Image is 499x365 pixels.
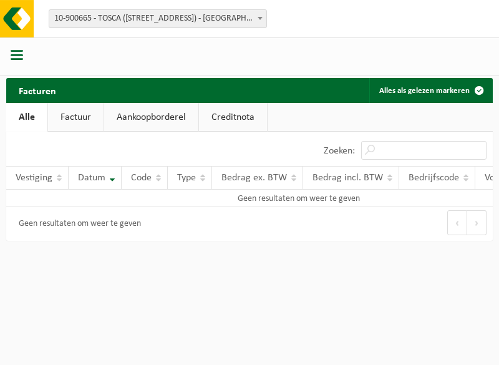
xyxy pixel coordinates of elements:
a: Creditnota [199,103,267,132]
span: Vestiging [16,173,52,183]
span: 10-900665 - TOSCA (KANTOOR VLUCHTENBURG 11B) - AARTSELAAR [49,10,266,27]
span: Bedrijfscode [409,173,459,183]
span: Datum [78,173,105,183]
a: Alle [6,103,47,132]
h2: Facturen [6,78,69,102]
label: Zoeken: [324,146,355,156]
a: Aankoopborderel [104,103,198,132]
span: Bedrag incl. BTW [312,173,383,183]
span: Type [177,173,196,183]
div: Geen resultaten om weer te geven [12,213,141,235]
span: Bedrag ex. BTW [221,173,287,183]
button: Next [467,210,487,235]
a: Factuur [48,103,104,132]
button: Previous [447,210,467,235]
button: Alles als gelezen markeren [369,78,492,103]
span: Code [131,173,152,183]
span: 10-900665 - TOSCA (KANTOOR VLUCHTENBURG 11B) - AARTSELAAR [49,9,267,28]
